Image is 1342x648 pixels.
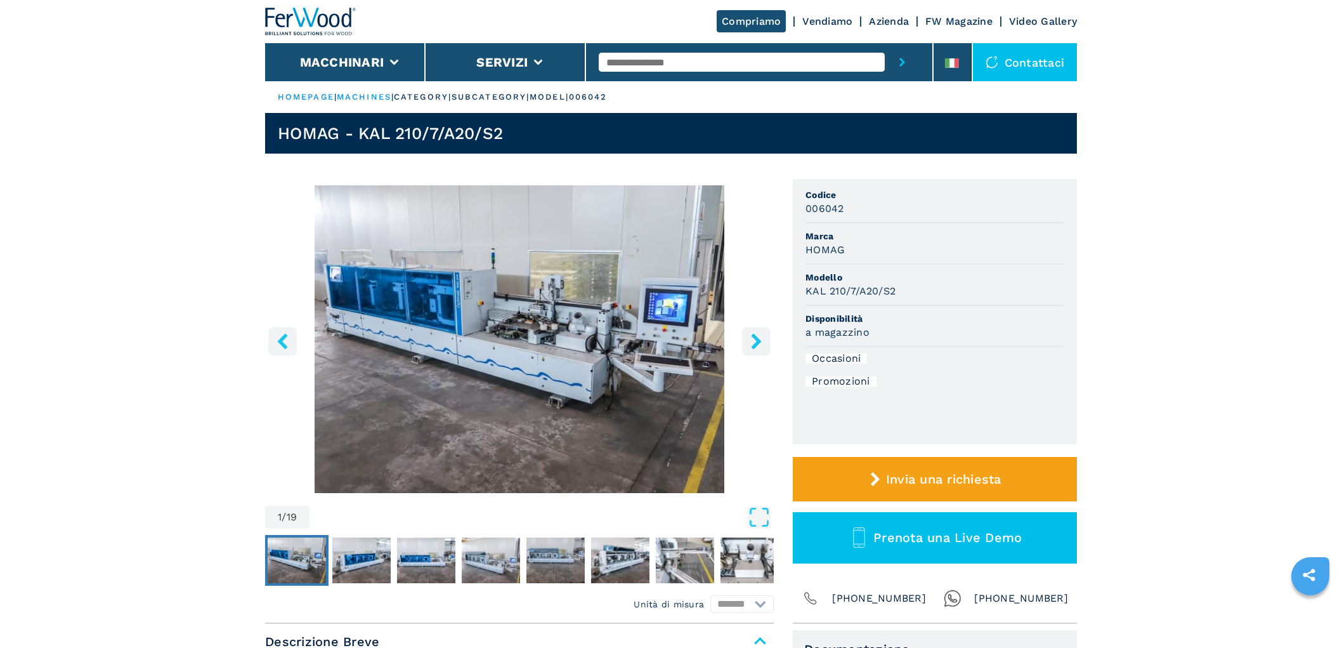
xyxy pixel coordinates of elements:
button: Open Fullscreen [313,506,771,529]
span: Marca [805,230,1064,242]
p: 006042 [569,91,608,103]
div: Go to Slide 1 [265,185,774,493]
span: | [334,92,337,102]
a: HOMEPAGE [278,92,334,102]
button: Go to Slide 6 [589,535,652,586]
button: Go to Slide 1 [265,535,329,586]
a: Azienda [869,15,909,27]
button: Go to Slide 2 [330,535,393,586]
button: Go to Slide 4 [459,535,523,586]
a: machines [337,92,391,102]
span: 19 [287,512,297,522]
span: Modello [805,271,1064,284]
img: 74bc0abbc6977026b4ab58f6d8887443 [332,538,391,583]
button: Prenota una Live Demo [793,512,1077,564]
a: FW Magazine [925,15,993,27]
img: Whatsapp [944,590,961,607]
a: Compriamo [717,10,786,32]
span: [PHONE_NUMBER] [832,590,926,607]
span: | [391,92,394,102]
em: Unità di misura [634,598,704,611]
a: Vendiamo [802,15,852,27]
button: right-button [742,327,771,355]
a: Video Gallery [1009,15,1077,27]
img: 422f4c1070dfdc138a4965373efc3a6c [268,538,326,583]
p: subcategory | [452,91,530,103]
div: Contattaci [973,43,1078,81]
p: model | [530,91,569,103]
span: Invia una richiesta [886,472,1001,487]
img: e909b002bb9391bdcbac0a46ef63f8c6 [720,538,779,583]
button: Macchinari [300,55,384,70]
img: Ferwood [265,8,356,36]
nav: Thumbnail Navigation [265,535,774,586]
h3: HOMAG [805,242,845,257]
button: Go to Slide 3 [394,535,458,586]
span: Prenota una Live Demo [873,530,1022,545]
h3: 006042 [805,201,844,216]
button: Go to Slide 7 [653,535,717,586]
img: a853a90a54c7de9db12e489d976c7cdf [397,538,455,583]
div: Occasioni [805,354,867,364]
button: Go to Slide 8 [718,535,781,586]
a: sharethis [1293,559,1325,591]
img: Contattaci [986,56,998,69]
span: 1 [278,512,282,522]
span: [PHONE_NUMBER] [974,590,1068,607]
img: ea81f5b735e090e150f82f2f2a9b8191 [591,538,649,583]
button: Servizi [476,55,528,70]
h3: KAL 210/7/A20/S2 [805,284,896,298]
img: Bordatrice Singola HOMAG KAL 210/7/A20/S2 [265,185,774,493]
span: / [282,512,286,522]
span: Disponibilità [805,312,1064,325]
img: 972f5a4bd6028dfcd3382ee89c29a97c [526,538,585,583]
img: 4c5f72197d6a7121a8839197349f87b4 [462,538,520,583]
img: 9e78f092b04219bb46ffab95922f2edd [656,538,714,583]
span: Codice [805,188,1064,201]
button: Invia una richiesta [793,457,1077,501]
button: submit-button [885,43,920,81]
button: Go to Slide 5 [524,535,587,586]
h1: HOMAG - KAL 210/7/A20/S2 [278,123,503,143]
div: Promozioni [805,376,876,387]
h3: a magazzino [805,325,870,340]
img: Phone [802,590,819,607]
button: left-button [268,327,297,355]
p: category | [394,91,452,103]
